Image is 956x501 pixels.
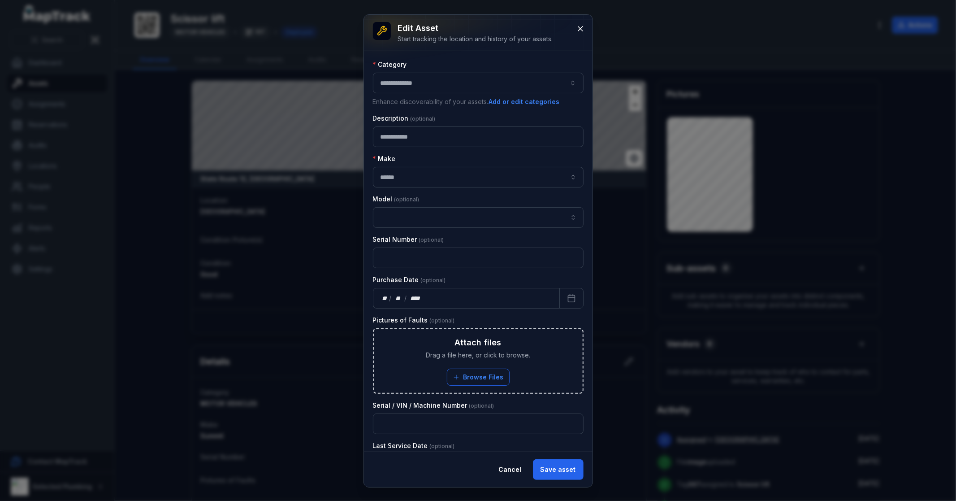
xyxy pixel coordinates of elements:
[426,351,530,360] span: Drag a file here, or click to browse.
[373,441,455,450] label: Last Service Date
[455,336,502,349] h3: Attach files
[392,294,404,303] div: month,
[489,97,560,107] button: Add or edit categories
[373,275,446,284] label: Purchase Date
[381,294,389,303] div: day,
[373,316,455,325] label: Pictures of Faults
[559,288,584,309] button: Calendar
[398,35,553,44] div: Start tracking the location and history of your assets.
[373,195,420,204] label: Model
[407,294,424,303] div: year,
[373,401,494,410] label: Serial / VIN / Machine Number
[373,114,436,123] label: Description
[491,459,529,480] button: Cancel
[533,459,584,480] button: Save asset
[373,167,584,187] input: asset-edit:cf[09246113-4bcc-4687-b44f-db17154807e5]-label
[373,235,444,244] label: Serial Number
[373,154,396,163] label: Make
[373,60,407,69] label: Category
[398,22,553,35] h3: Edit asset
[447,369,510,386] button: Browse Files
[373,207,584,228] input: asset-edit:cf[68832b05-6ea9-43b4-abb7-d68a6a59beaf]-label
[373,97,584,107] p: Enhance discoverability of your assets.
[404,294,407,303] div: /
[389,294,392,303] div: /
